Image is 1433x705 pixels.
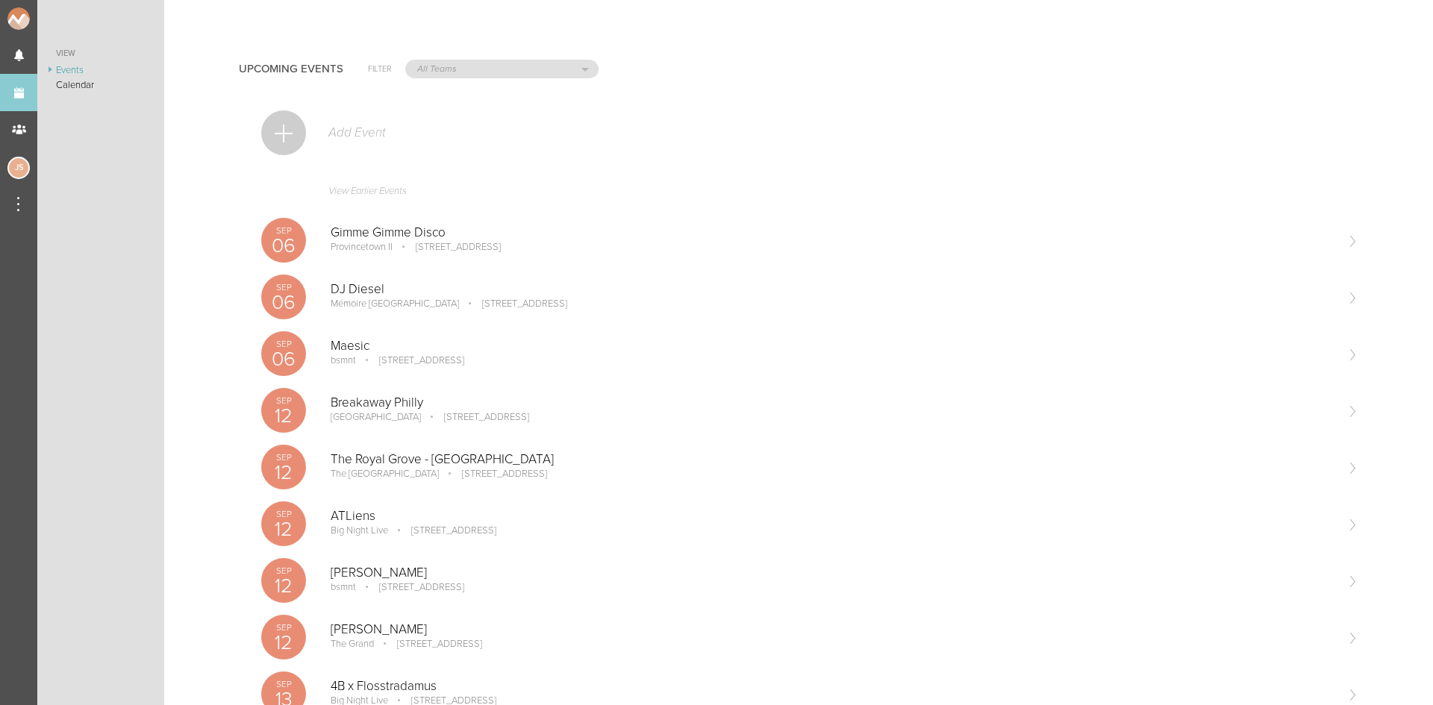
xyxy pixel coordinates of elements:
p: 06 [261,349,306,369]
p: Sep [261,226,306,235]
p: bsmnt [331,581,356,593]
p: Gimme Gimme Disco [331,225,1334,240]
p: [STREET_ADDRESS] [358,354,464,366]
p: Sep [261,510,306,518]
p: The Royal Grove - [GEOGRAPHIC_DATA] [331,452,1334,467]
h4: Upcoming Events [239,63,343,75]
p: [PERSON_NAME] [331,622,1334,637]
p: Provincetown II [331,241,393,253]
p: 12 [261,633,306,653]
a: View Earlier Events [261,178,1358,212]
p: [GEOGRAPHIC_DATA] [331,411,421,423]
p: Sep [261,396,306,405]
p: bsmnt [331,354,356,366]
p: Sep [261,623,306,632]
p: Maesic [331,339,1334,354]
a: View [37,45,164,63]
p: 12 [261,519,306,539]
p: Breakaway Philly [331,395,1334,410]
a: Events [37,63,164,78]
p: ATLiens [331,509,1334,524]
p: Sep [261,453,306,462]
p: Sep [261,339,306,348]
p: [STREET_ADDRESS] [376,638,482,650]
p: 4B x Flosstradamus [331,679,1334,694]
p: 12 [261,406,306,426]
h6: Filter [368,63,392,75]
p: [STREET_ADDRESS] [395,241,501,253]
p: Sep [261,566,306,575]
a: Calendar [37,78,164,93]
p: [STREET_ADDRESS] [390,524,496,536]
p: [STREET_ADDRESS] [461,298,567,310]
img: NOMAD [7,7,92,30]
p: Sep [261,680,306,689]
p: Add Event [327,125,386,140]
p: DJ Diesel [331,282,1334,297]
p: 06 [261,236,306,256]
div: Jessica Smith [7,157,30,179]
p: 12 [261,576,306,596]
p: [STREET_ADDRESS] [423,411,529,423]
p: 12 [261,463,306,483]
p: The Grand [331,638,374,650]
p: [STREET_ADDRESS] [358,581,464,593]
p: Big Night Live [331,524,388,536]
p: 06 [261,292,306,313]
p: Sep [261,283,306,292]
p: Mémoire [GEOGRAPHIC_DATA] [331,298,459,310]
p: [STREET_ADDRESS] [441,468,547,480]
p: The [GEOGRAPHIC_DATA] [331,468,439,480]
p: [PERSON_NAME] [331,565,1334,580]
